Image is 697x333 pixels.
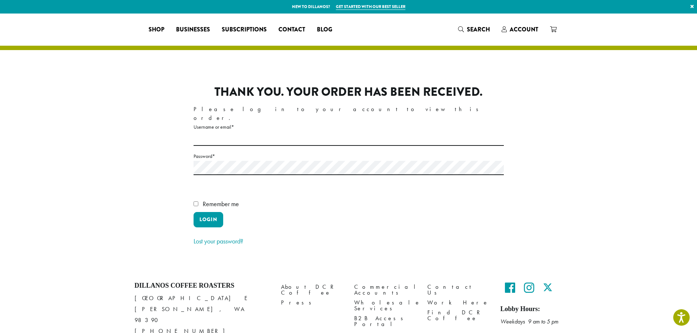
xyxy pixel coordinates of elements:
[194,237,243,245] a: Lost your password?
[214,85,483,99] p: Thank you. Your order has been received.
[194,212,223,227] button: Login
[194,122,504,132] label: Username or email
[452,23,496,35] a: Search
[149,25,164,34] span: Shop
[501,318,558,325] em: Weekdays 9 am to 5 pm
[194,152,504,161] label: Password
[135,282,270,290] h4: Dillanos Coffee Roasters
[194,201,198,206] input: Remember me
[501,305,563,313] h5: Lobby Hours:
[510,25,538,34] span: Account
[222,25,267,34] span: Subscriptions
[143,24,170,35] a: Shop
[427,308,490,323] a: Find DCR Coffee
[427,282,490,298] a: Contact Us
[354,298,416,314] a: Wholesale Services
[281,282,343,298] a: About DCR Coffee
[467,25,490,34] span: Search
[317,25,332,34] span: Blog
[354,314,416,329] a: B2B Access Portal
[427,298,490,308] a: Work Here
[354,282,416,298] a: Commercial Accounts
[278,25,305,34] span: Contact
[281,298,343,308] a: Press
[176,25,210,34] span: Businesses
[203,200,239,208] span: Remember me
[336,4,405,10] a: Get started with our best seller
[194,105,504,122] div: Please log in to your account to view this order.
